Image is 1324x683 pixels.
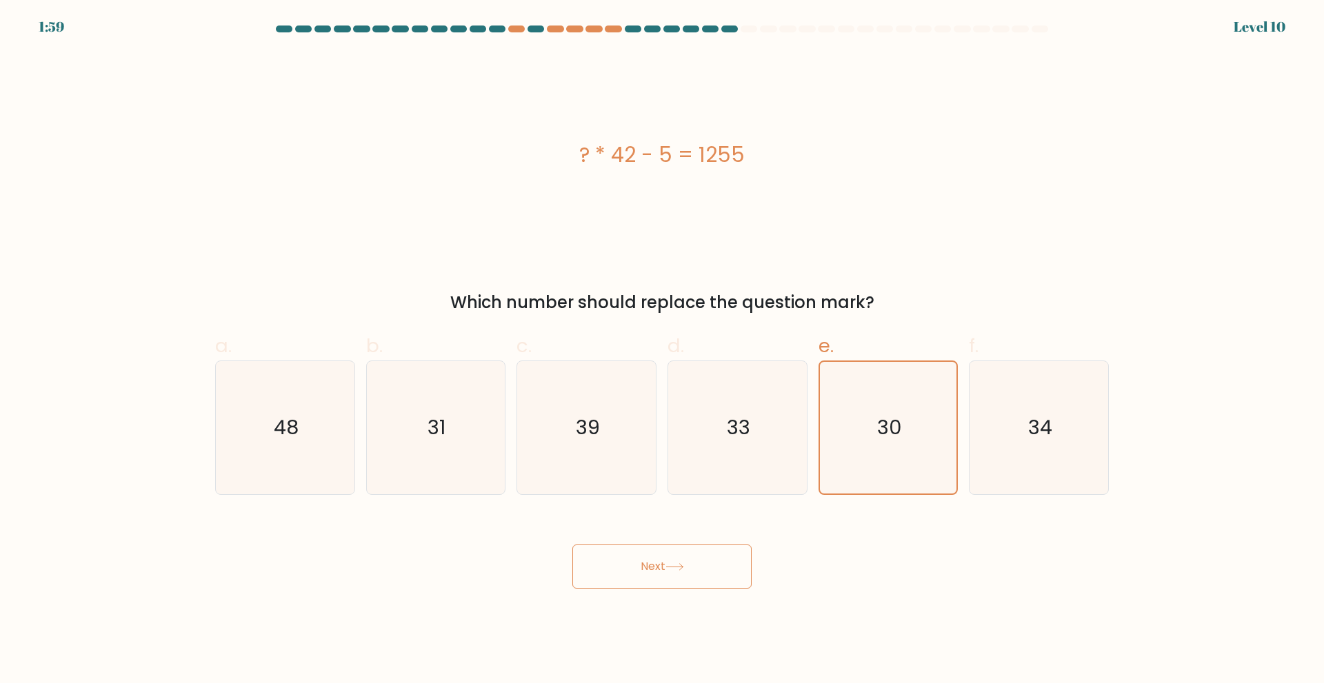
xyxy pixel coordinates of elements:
[428,414,446,441] text: 31
[223,290,1101,315] div: Which number should replace the question mark?
[516,332,532,359] span: c.
[969,332,979,359] span: f.
[215,332,232,359] span: a.
[576,414,600,441] text: 39
[877,414,901,441] text: 30
[39,17,64,37] div: 1:59
[215,139,1109,170] div: ? * 42 - 5 = 1255
[366,332,383,359] span: b.
[274,414,299,441] text: 48
[572,544,752,589] button: Next
[1028,414,1052,441] text: 34
[727,414,750,441] text: 33
[1234,17,1285,37] div: Level 10
[819,332,834,359] span: e.
[668,332,684,359] span: d.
